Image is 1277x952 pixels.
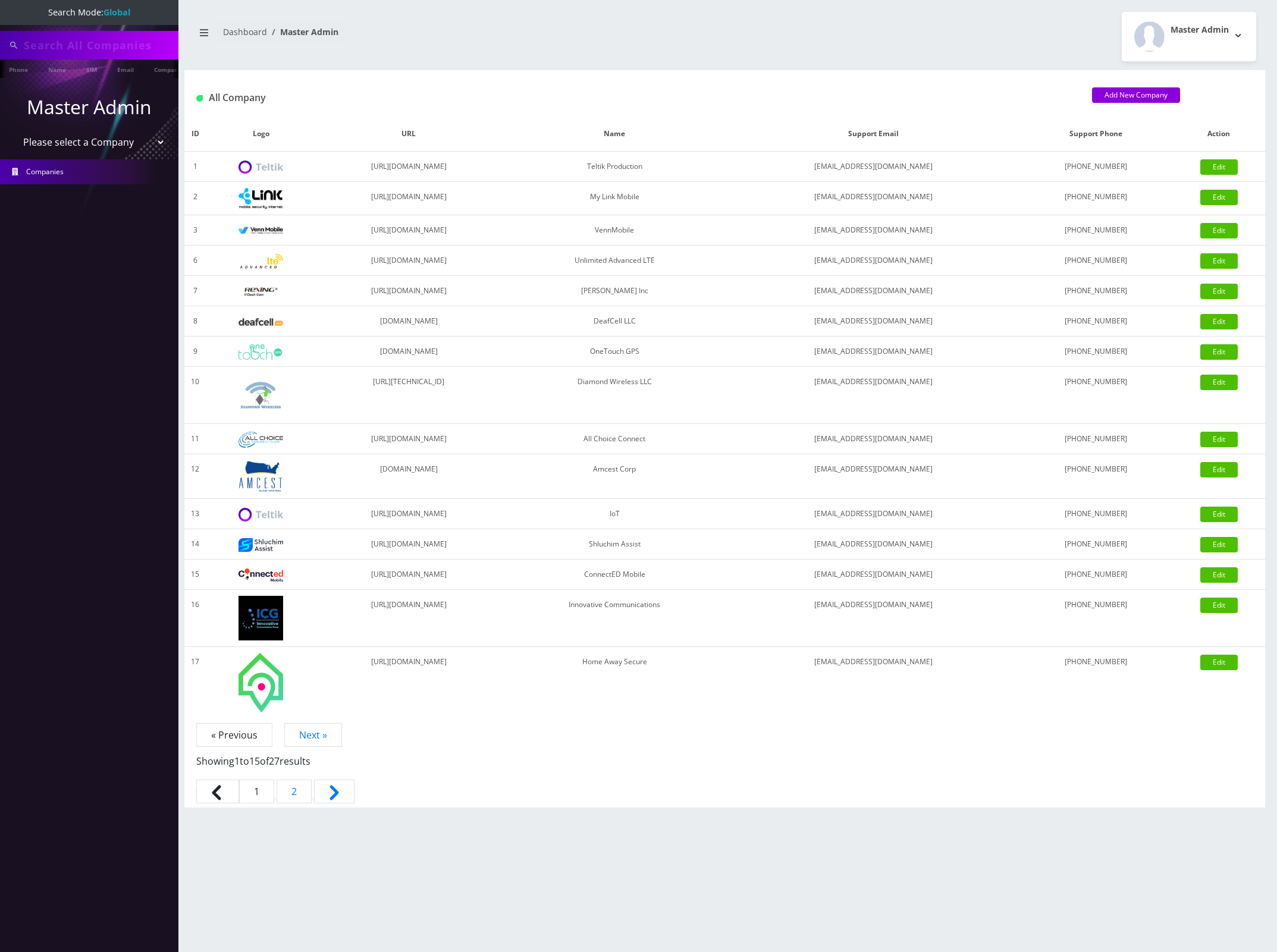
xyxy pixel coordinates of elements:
td: All Choice Connect [502,424,727,454]
td: 17 [184,647,206,718]
td: DeafCell LLC [502,306,727,337]
h2: Master Admin [1171,25,1229,35]
td: [PERSON_NAME] Inc [502,276,727,306]
td: 6 [184,246,206,276]
a: Edit [1200,375,1238,390]
td: [EMAIL_ADDRESS][DOMAIN_NAME] [727,276,1019,306]
td: [URL][DOMAIN_NAME] [316,276,502,306]
td: [PHONE_NUMBER] [1019,560,1173,590]
td: 16 [184,590,206,647]
td: [PHONE_NUMBER] [1019,337,1173,367]
td: [EMAIL_ADDRESS][DOMAIN_NAME] [727,367,1019,424]
td: [EMAIL_ADDRESS][DOMAIN_NAME] [727,647,1019,718]
td: [URL][DOMAIN_NAME] [316,560,502,590]
td: [EMAIL_ADDRESS][DOMAIN_NAME] [727,424,1019,454]
td: Teltik Production [502,152,727,182]
td: [PHONE_NUMBER] [1019,276,1173,306]
td: Shluchim Assist [502,529,727,560]
span: 1 [234,755,240,768]
th: Logo [206,117,316,152]
a: SIM [80,59,103,78]
td: [EMAIL_ADDRESS][DOMAIN_NAME] [727,182,1019,215]
th: Name [502,117,727,152]
a: Next » [284,723,342,747]
td: 8 [184,306,206,337]
span: Search Mode: [48,7,130,18]
span: Companies [26,166,64,177]
td: [PHONE_NUMBER] [1019,590,1173,647]
td: Amcest Corp [502,454,727,499]
td: [URL][DOMAIN_NAME] [316,246,502,276]
td: Innovative Communications [502,590,727,647]
td: [PHONE_NUMBER] [1019,647,1173,718]
span: « Previous [196,723,272,747]
td: [EMAIL_ADDRESS][DOMAIN_NAME] [727,560,1019,590]
img: Unlimited Advanced LTE [239,254,283,269]
img: My Link Mobile [239,188,283,209]
span: 15 [249,755,260,768]
p: Showing to of results [196,742,1253,768]
span: 27 [269,755,280,768]
img: Diamond Wireless LLC [239,373,283,417]
img: ConnectED Mobile [239,568,283,582]
td: 2 [184,182,206,215]
img: VennMobile [239,227,283,235]
a: Next &raquo; [314,780,354,803]
input: Search All Companies [24,34,175,56]
a: Dashboard [223,26,267,37]
li: Master Admin [267,26,338,38]
th: Support Phone [1019,117,1173,152]
td: [PHONE_NUMBER] [1019,454,1173,499]
td: [PHONE_NUMBER] [1019,424,1173,454]
a: Edit [1200,537,1238,552]
td: 1 [184,152,206,182]
img: Home Away Secure [239,653,283,712]
td: Unlimited Advanced LTE [502,246,727,276]
td: [URL][DOMAIN_NAME] [316,215,502,246]
td: [PHONE_NUMBER] [1019,152,1173,182]
img: IoT [239,508,283,521]
a: Go to page 2 [277,780,312,803]
td: [PHONE_NUMBER] [1019,182,1173,215]
a: Edit [1200,314,1238,329]
td: [EMAIL_ADDRESS][DOMAIN_NAME] [727,215,1019,246]
a: Edit [1200,190,1238,205]
td: [URL][DOMAIN_NAME] [316,499,502,529]
td: [PHONE_NUMBER] [1019,499,1173,529]
a: Edit [1200,432,1238,447]
td: My Link Mobile [502,182,727,215]
td: 13 [184,499,206,529]
td: [EMAIL_ADDRESS][DOMAIN_NAME] [727,337,1019,367]
td: 12 [184,454,206,499]
span: &laquo; Previous [196,780,239,803]
nav: Page navigation example [184,728,1265,808]
img: Amcest Corp [239,460,283,492]
a: Add New Company [1092,87,1180,103]
td: 10 [184,367,206,424]
img: Teltik Production [239,161,283,174]
a: Company [148,59,188,78]
a: Edit [1200,253,1238,269]
img: Rexing Inc [239,286,283,297]
nav: Pagination Navigation [196,728,1253,808]
strong: Global [103,7,130,18]
td: [PHONE_NUMBER] [1019,367,1173,424]
td: Home Away Secure [502,647,727,718]
a: Name [42,59,72,78]
img: OneTouch GPS [239,344,283,360]
td: [PHONE_NUMBER] [1019,246,1173,276]
a: Edit [1200,344,1238,360]
a: Edit [1200,462,1238,477]
td: ConnectED Mobile [502,560,727,590]
a: Edit [1200,567,1238,583]
img: All Company [196,95,203,102]
td: 7 [184,276,206,306]
td: [PHONE_NUMBER] [1019,306,1173,337]
td: [EMAIL_ADDRESS][DOMAIN_NAME] [727,499,1019,529]
td: OneTouch GPS [502,337,727,367]
td: [EMAIL_ADDRESS][DOMAIN_NAME] [727,306,1019,337]
a: Edit [1200,655,1238,670]
th: URL [316,117,502,152]
a: Edit [1200,223,1238,238]
td: [EMAIL_ADDRESS][DOMAIN_NAME] [727,454,1019,499]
